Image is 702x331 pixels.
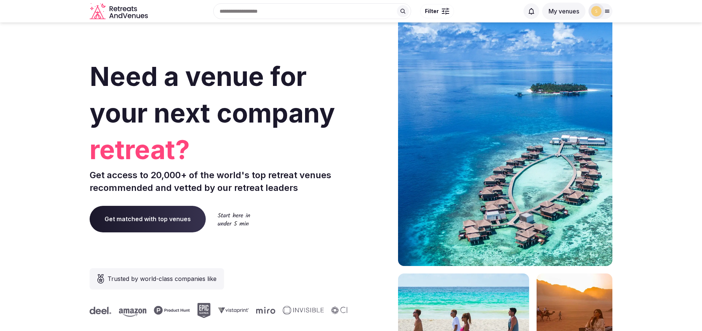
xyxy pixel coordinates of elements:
img: stay-5760 [591,6,602,16]
span: Trusted by world-class companies like [108,274,217,283]
svg: Epic Games company logo [197,303,210,318]
span: retreat? [90,132,348,168]
svg: Invisible company logo [282,306,323,315]
button: My venues [542,3,585,20]
button: Filter [420,4,454,18]
img: Start here in under 5 min [218,213,250,226]
svg: Retreats and Venues company logo [90,3,149,20]
svg: Vistaprint company logo [218,307,248,313]
svg: Miro company logo [256,307,275,314]
a: My venues [542,7,585,15]
svg: Deel company logo [89,307,111,314]
span: Need a venue for your next company [90,61,335,129]
a: Get matched with top venues [90,206,206,232]
span: Filter [425,7,439,15]
p: Get access to 20,000+ of the world's top retreat venues recommended and vetted by our retreat lea... [90,169,348,194]
a: Visit the homepage [90,3,149,20]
